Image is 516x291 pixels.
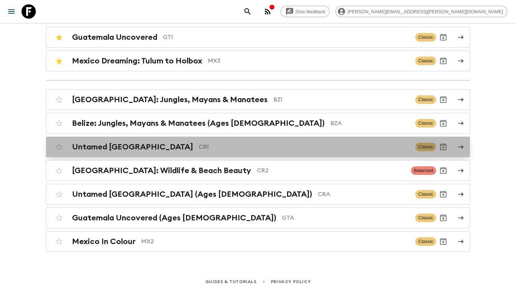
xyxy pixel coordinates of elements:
[436,234,450,249] button: Archive
[318,190,410,199] p: CRA
[271,278,311,286] a: Privacy Policy
[46,231,470,252] a: Mexico In ColourMX2ClassicArchive
[436,116,450,130] button: Archive
[46,137,470,157] a: Untamed [GEOGRAPHIC_DATA]CR1ClassicArchive
[46,160,470,181] a: [GEOGRAPHIC_DATA]: Wildlife & Beach BeautyCR2BalancedArchive
[46,27,470,48] a: Guatemala UncoveredGT1ClassicArchive
[141,237,410,246] p: MX2
[436,163,450,178] button: Archive
[415,95,436,104] span: Classic
[411,166,436,175] span: Balanced
[415,33,436,42] span: Classic
[163,33,410,42] p: GT1
[415,57,436,65] span: Classic
[240,4,255,19] button: search adventures
[273,95,410,104] p: BZ1
[436,92,450,107] button: Archive
[46,113,470,134] a: Belize: Jungles, Mayans & Manatees (Ages [DEMOGRAPHIC_DATA])BZAClassicArchive
[436,187,450,201] button: Archive
[72,33,157,42] h2: Guatemala Uncovered
[415,190,436,199] span: Classic
[72,56,202,66] h2: Mexico Dreaming: Tulum to Holbox
[415,119,436,128] span: Classic
[46,51,470,71] a: Mexico Dreaming: Tulum to HolboxMX3ClassicArchive
[282,214,410,222] p: GTA
[205,278,257,286] a: Guides & Tutorials
[72,166,251,175] h2: [GEOGRAPHIC_DATA]: Wildlife & Beach Beauty
[72,237,135,246] h2: Mexico In Colour
[72,95,268,104] h2: [GEOGRAPHIC_DATA]: Jungles, Mayans & Manatees
[436,211,450,225] button: Archive
[208,57,410,65] p: MX3
[292,9,329,14] span: Give feedback
[199,143,410,151] p: CR1
[415,143,436,151] span: Classic
[257,166,405,175] p: CR2
[72,190,312,199] h2: Untamed [GEOGRAPHIC_DATA] (Ages [DEMOGRAPHIC_DATA])
[46,89,470,110] a: [GEOGRAPHIC_DATA]: Jungles, Mayans & ManateesBZ1ClassicArchive
[344,9,507,14] span: [PERSON_NAME][EMAIL_ADDRESS][PERSON_NAME][DOMAIN_NAME]
[436,140,450,154] button: Archive
[4,4,19,19] button: menu
[72,142,193,152] h2: Untamed [GEOGRAPHIC_DATA]
[415,237,436,246] span: Classic
[72,119,325,128] h2: Belize: Jungles, Mayans & Manatees (Ages [DEMOGRAPHIC_DATA])
[436,54,450,68] button: Archive
[330,119,410,128] p: BZA
[415,214,436,222] span: Classic
[436,30,450,44] button: Archive
[72,213,276,223] h2: Guatemala Uncovered (Ages [DEMOGRAPHIC_DATA])
[335,6,507,17] div: [PERSON_NAME][EMAIL_ADDRESS][PERSON_NAME][DOMAIN_NAME]
[281,6,330,17] a: Give feedback
[46,207,470,228] a: Guatemala Uncovered (Ages [DEMOGRAPHIC_DATA])GTAClassicArchive
[46,184,470,205] a: Untamed [GEOGRAPHIC_DATA] (Ages [DEMOGRAPHIC_DATA])CRAClassicArchive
